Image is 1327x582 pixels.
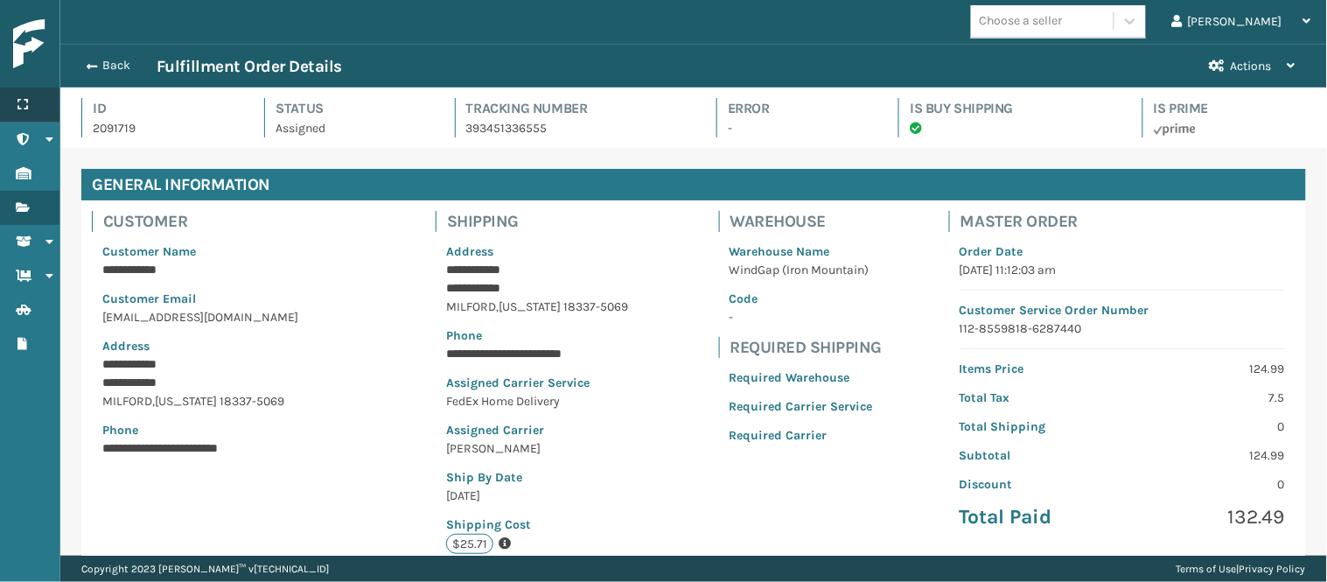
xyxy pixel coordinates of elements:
p: 0 [1133,475,1285,494]
a: Privacy Policy [1240,563,1306,575]
p: Required Warehouse [730,368,873,387]
p: 124.99 [1133,360,1285,378]
span: MILFORD [446,299,496,314]
div: Choose a seller [980,12,1063,31]
p: Items Price [960,360,1112,378]
span: , [152,394,155,409]
p: FedEx Home Delivery [446,392,642,410]
p: WindGap (Iron Mountain) [730,261,873,279]
p: Total Tax [960,389,1112,407]
span: [US_STATE] [155,394,217,409]
button: Back [76,58,157,74]
p: [DATE] 11:12:03 am [960,261,1285,279]
p: 124.99 [1133,446,1285,465]
p: Subtotal [960,446,1112,465]
p: Total Paid [960,504,1112,530]
p: [EMAIL_ADDRESS][DOMAIN_NAME] [102,308,360,326]
span: 18337-5069 [563,299,628,314]
p: Order Date [960,242,1285,261]
h4: Shipping [447,211,653,232]
span: Address [446,244,493,259]
p: - [730,308,873,326]
p: 132.49 [1133,504,1285,530]
p: Code [730,290,873,308]
h4: Warehouse [730,211,884,232]
p: Total Shipping [960,417,1112,436]
p: 112-8559818-6287440 [960,319,1285,338]
p: Discount [960,475,1112,494]
h4: Error [728,98,867,119]
p: - [728,119,867,137]
p: Warehouse Name [730,242,873,261]
p: Copyright 2023 [PERSON_NAME]™ v [TECHNICAL_ID] [81,556,329,582]
h4: Required Shipping [730,337,884,358]
h4: General Information [81,169,1306,200]
span: MILFORD [102,394,152,409]
button: Actions [1194,45,1311,88]
p: [PERSON_NAME] [446,439,642,458]
p: Customer Email [102,290,360,308]
p: 7.5 [1133,389,1285,407]
span: 18337-5069 [220,394,284,409]
p: Phone [446,326,642,345]
h4: Is Prime [1154,98,1306,119]
h4: Status [276,98,423,119]
img: logo [13,19,171,69]
h4: Is Buy Shipping [910,98,1110,119]
span: Actions [1231,59,1272,74]
span: , [496,299,499,314]
p: 0 [1133,417,1285,436]
p: Phone [102,421,360,439]
span: Address [102,339,150,354]
p: Customer Service Order Number [960,301,1285,319]
p: [DATE] [446,487,642,505]
span: [US_STATE] [499,299,561,314]
h3: Fulfillment Order Details [157,56,342,77]
div: | [1177,556,1306,582]
p: Required Carrier Service [730,397,873,416]
p: Shipping Cost [446,515,642,534]
h4: Id [93,98,233,119]
p: Assigned [276,119,423,137]
p: 2091719 [93,119,233,137]
a: Terms of Use [1177,563,1237,575]
p: 393451336555 [466,119,685,137]
p: Required Carrier [730,426,873,445]
p: Customer Name [102,242,360,261]
h4: Tracking Number [466,98,685,119]
h4: Master Order [960,211,1296,232]
p: Assigned Carrier Service [446,374,642,392]
p: $25.71 [446,534,493,554]
h4: Customer [103,211,370,232]
p: Ship By Date [446,468,642,487]
p: Assigned Carrier [446,421,642,439]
